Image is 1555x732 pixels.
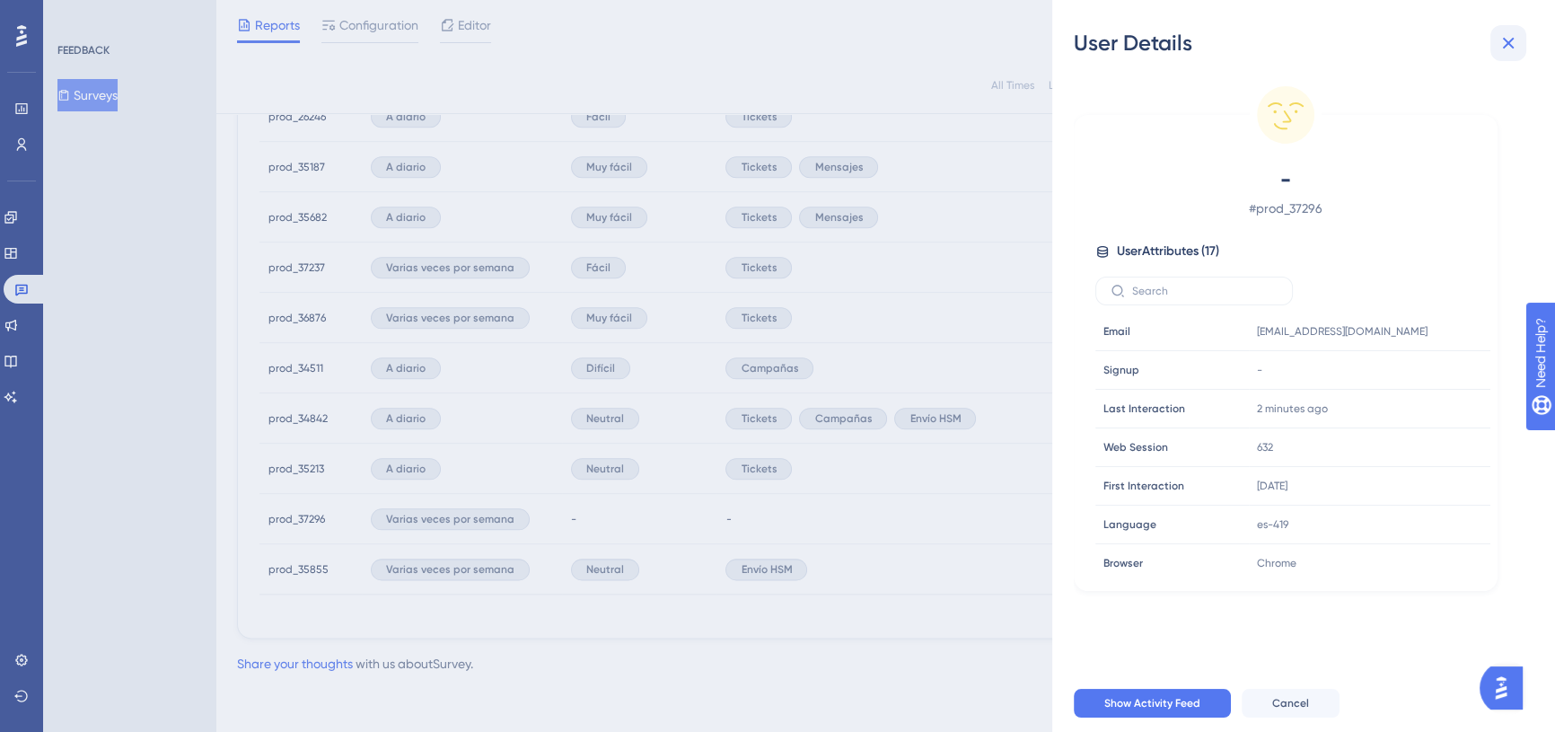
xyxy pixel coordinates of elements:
[1132,285,1278,297] input: Search
[1117,241,1219,262] span: User Attributes ( 17 )
[42,4,112,26] span: Need Help?
[1103,363,1139,377] span: Signup
[1257,480,1287,492] time: [DATE]
[1257,402,1328,415] time: 2 minutes ago
[1074,29,1533,57] div: User Details
[1074,689,1231,718] button: Show Activity Feed
[1257,324,1428,339] span: [EMAIL_ADDRESS][DOMAIN_NAME]
[1103,440,1168,454] span: Web Session
[1103,324,1130,339] span: Email
[1480,661,1533,715] iframe: UserGuiding AI Assistant Launcher
[1103,479,1184,493] span: First Interaction
[1272,696,1309,710] span: Cancel
[1128,198,1444,219] span: # prod_37296
[1257,556,1296,570] span: Chrome
[1103,517,1156,532] span: Language
[1242,689,1340,718] button: Cancel
[1128,165,1444,194] span: -
[1257,440,1273,454] span: 632
[1103,401,1185,416] span: Last Interaction
[1103,556,1143,570] span: Browser
[1257,363,1262,377] span: -
[1257,517,1288,532] span: es-419
[1104,696,1200,710] span: Show Activity Feed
